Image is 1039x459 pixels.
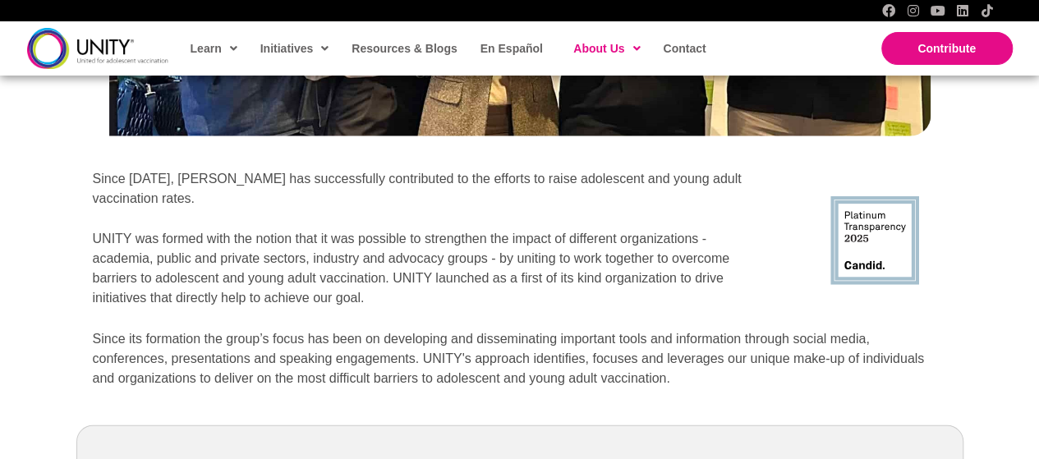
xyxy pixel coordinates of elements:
a: TikTok [981,4,994,17]
p: Since its formation the group’s focus has been on developing and disseminating important tools an... [93,329,947,388]
span: Contribute [917,42,976,55]
p: UNITY was formed with the notion that it was possible to strengthen the impact of different organ... [93,229,770,308]
a: Resources & Blogs [343,30,463,67]
span: En Español [480,42,543,55]
img: 9407189 [830,196,919,285]
a: En Español [472,30,549,67]
a: Contribute [881,32,1013,65]
a: About Us [565,30,646,67]
a: LinkedIn [956,4,969,17]
span: About Us [573,36,640,61]
img: unity-logo-dark [27,28,168,68]
a: Facebook [882,4,895,17]
p: Since [DATE], [PERSON_NAME] has successfully contributed to the efforts to raise adolescent and y... [93,169,770,209]
a: Contact [655,30,712,67]
span: Contact [663,42,706,55]
a: Instagram [907,4,920,17]
span: Initiatives [260,36,329,61]
a: YouTube [931,4,945,17]
span: Learn [191,36,237,61]
span: Resources & Blogs [352,42,457,55]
